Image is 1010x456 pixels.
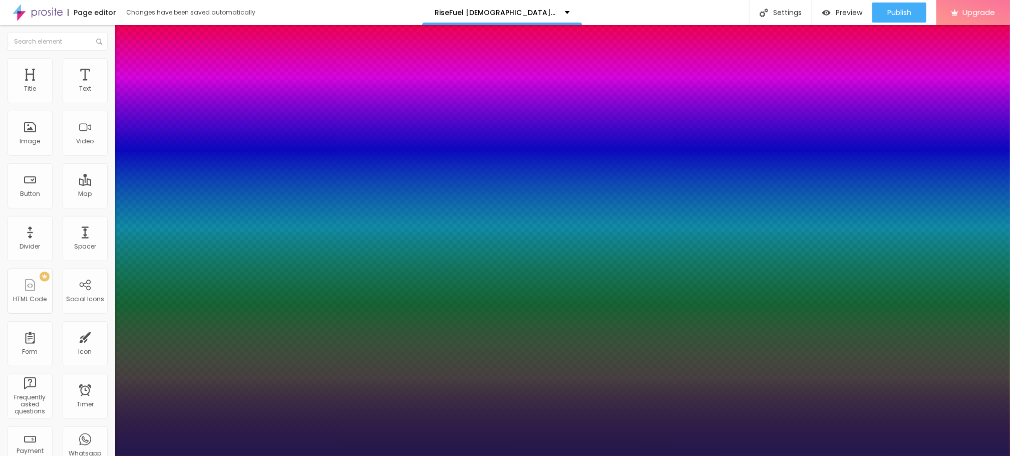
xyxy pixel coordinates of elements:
[20,243,41,250] div: Divider
[66,296,104,303] div: Social Icons
[77,138,94,145] div: Video
[79,190,92,197] div: Map
[20,138,41,145] div: Image
[77,401,94,408] div: Timer
[24,85,36,92] div: Title
[20,190,40,197] div: Button
[79,348,92,355] div: Icon
[68,9,116,16] div: Page editor
[836,9,862,17] span: Preview
[8,33,108,51] input: Search element
[962,8,995,17] span: Upgrade
[812,3,872,23] button: Preview
[23,348,38,355] div: Form
[126,10,255,16] div: Changes have been saved automatically
[822,9,831,17] img: view-1.svg
[74,243,96,250] div: Spacer
[435,9,557,16] p: RiseFuel [DEMOGRAPHIC_DATA][MEDICAL_DATA]
[10,394,50,415] div: Frequently asked questions
[887,9,911,17] span: Publish
[96,39,102,45] img: Icone
[14,296,47,303] div: HTML Code
[872,3,926,23] button: Publish
[79,85,91,92] div: Text
[760,9,768,17] img: Icone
